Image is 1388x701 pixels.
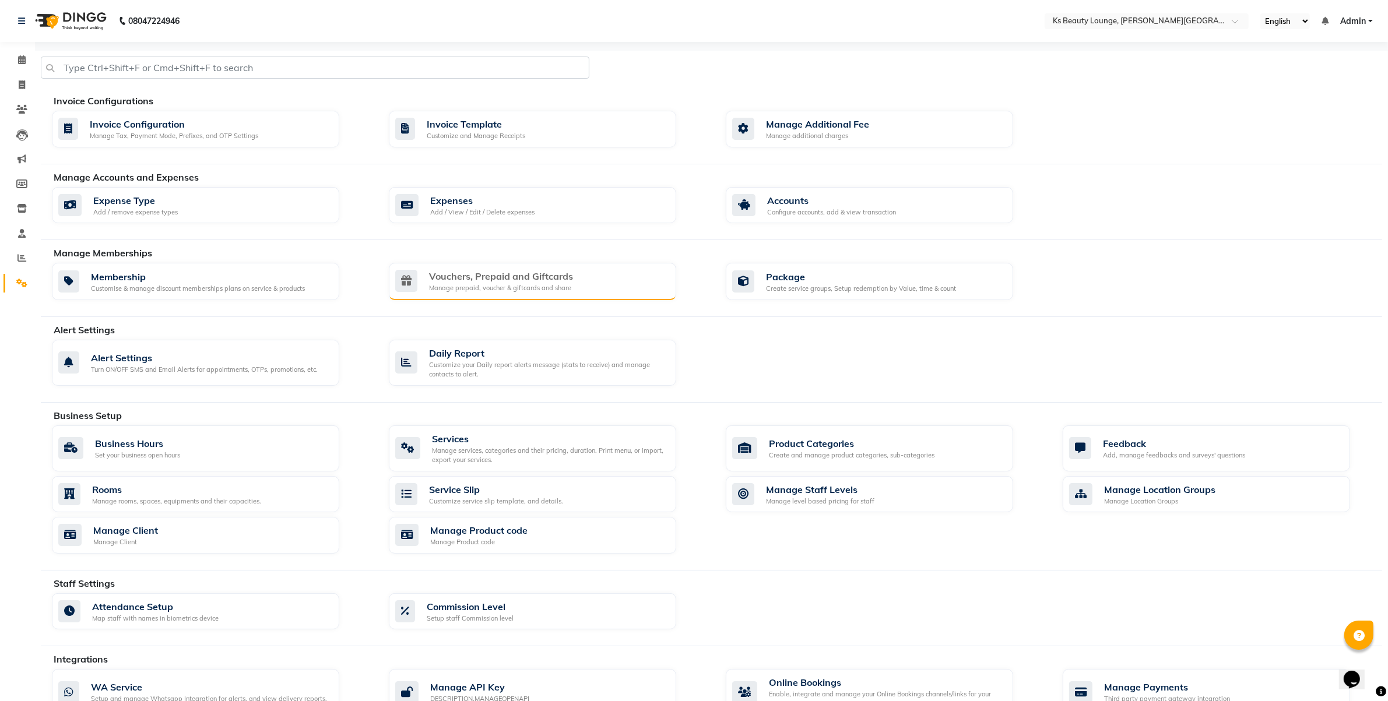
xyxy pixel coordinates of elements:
[389,517,708,554] a: Manage Product codeManage Product code
[432,446,667,465] div: Manage services, categories and their pricing, duration. Print menu, or import, export your servi...
[726,425,1045,471] a: Product CategoriesCreate and manage product categories, sub-categories
[1104,680,1230,694] div: Manage Payments
[93,193,178,207] div: Expense Type
[389,187,708,224] a: ExpensesAdd / View / Edit / Delete expenses
[430,523,528,537] div: Manage Product code
[93,207,178,217] div: Add / remove expense types
[92,496,261,506] div: Manage rooms, spaces, equipments and their capacities.
[766,284,956,294] div: Create service groups, Setup redemption by Value, time & count
[766,131,869,141] div: Manage additional charges
[1104,482,1215,496] div: Manage Location Groups
[766,117,869,131] div: Manage Additional Fee
[389,425,708,471] a: ServicesManage services, categories and their pricing, duration. Print menu, or import, export yo...
[726,476,1045,513] a: Manage Staff LevelsManage level based pricing for staff
[1063,425,1382,471] a: FeedbackAdd, manage feedbacks and surveys' questions
[389,476,708,513] a: Service SlipCustomize service slip template, and details.
[767,207,896,217] div: Configure accounts, add & view transaction
[430,537,528,547] div: Manage Product code
[90,131,258,141] div: Manage Tax, Payment Mode, Prefixes, and OTP Settings
[93,523,158,537] div: Manage Client
[41,57,589,79] input: Type Ctrl+Shift+F or Cmd+Shift+F to search
[389,340,708,386] a: Daily ReportCustomize your Daily report alerts message (stats to receive) and manage contacts to ...
[1339,654,1376,689] iframe: chat widget
[91,270,305,284] div: Membership
[429,269,573,283] div: Vouchers, Prepaid and Giftcards
[95,436,180,450] div: Business Hours
[128,5,180,37] b: 08047224946
[389,593,708,630] a: Commission LevelSetup staff Commission level
[769,436,934,450] div: Product Categories
[429,482,563,496] div: Service Slip
[766,496,874,506] div: Manage level based pricing for staff
[91,365,318,375] div: Turn ON/OFF SMS and Email Alerts for appointments, OTPs, promotions, etc.
[91,284,305,294] div: Customise & manage discount memberships plans on service & products
[429,346,667,360] div: Daily Report
[1104,496,1215,506] div: Manage Location Groups
[1063,476,1382,513] a: Manage Location GroupsManage Location Groups
[767,193,896,207] div: Accounts
[769,450,934,460] div: Create and manage product categories, sub-categories
[427,117,525,131] div: Invoice Template
[429,283,573,293] div: Manage prepaid, voucher & giftcards and share
[91,351,318,365] div: Alert Settings
[92,482,261,496] div: Rooms
[1103,450,1245,460] div: Add, manage feedbacks and surveys' questions
[52,476,371,513] a: RoomsManage rooms, spaces, equipments and their capacities.
[52,593,371,630] a: Attendance SetupMap staff with names in biometrics device
[1340,15,1366,27] span: Admin
[93,537,158,547] div: Manage Client
[52,111,371,147] a: Invoice ConfigurationManage Tax, Payment Mode, Prefixes, and OTP Settings
[726,187,1045,224] a: AccountsConfigure accounts, add & view transaction
[766,482,874,496] div: Manage Staff Levels
[766,270,956,284] div: Package
[52,340,371,386] a: Alert SettingsTurn ON/OFF SMS and Email Alerts for appointments, OTPs, promotions, etc.
[427,614,514,623] div: Setup staff Commission level
[389,111,708,147] a: Invoice TemplateCustomize and Manage Receipts
[52,425,371,471] a: Business HoursSet your business open hours
[427,131,525,141] div: Customize and Manage Receipts
[52,517,371,554] a: Manage ClientManage Client
[429,360,667,379] div: Customize your Daily report alerts message (stats to receive) and manage contacts to alert.
[726,263,1045,300] a: PackageCreate service groups, Setup redemption by Value, time & count
[95,450,180,460] div: Set your business open hours
[726,111,1045,147] a: Manage Additional FeeManage additional charges
[430,207,535,217] div: Add / View / Edit / Delete expenses
[91,680,327,694] div: WA Service
[430,680,529,694] div: Manage API Key
[90,117,258,131] div: Invoice Configuration
[1103,436,1245,450] div: Feedback
[430,193,535,207] div: Expenses
[429,496,563,506] div: Customize service slip template, and details.
[389,263,708,300] a: Vouchers, Prepaid and GiftcardsManage prepaid, voucher & giftcards and share
[427,600,514,614] div: Commission Level
[432,432,667,446] div: Services
[52,263,371,300] a: MembershipCustomise & manage discount memberships plans on service & products
[30,5,110,37] img: logo
[769,675,1004,689] div: Online Bookings
[52,187,371,224] a: Expense TypeAdd / remove expense types
[92,614,219,623] div: Map staff with names in biometrics device
[92,600,219,614] div: Attendance Setup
